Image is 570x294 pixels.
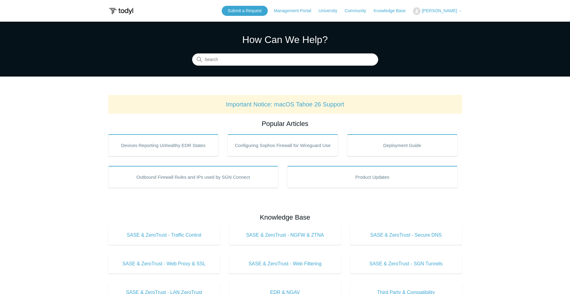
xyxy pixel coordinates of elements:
a: SASE & ZeroTrust - Web Proxy & SSL [108,254,220,274]
h1: How Can We Help? [192,32,378,47]
a: Management Portal [274,8,317,14]
a: Community [345,8,372,14]
span: SASE & ZeroTrust - Secure DNS [359,231,453,239]
a: Deployment Guide [347,134,457,156]
span: SASE & ZeroTrust - Traffic Control [117,231,211,239]
h2: Popular Articles [108,119,462,129]
span: [PERSON_NAME] [422,8,457,13]
a: SASE & ZeroTrust - Web Filtering [229,254,341,274]
img: Todyl Support Center Help Center home page [108,5,134,17]
a: Devices Reporting Unhealthy EDR States [108,134,219,156]
a: Important Notice: macOS Tahoe 26 Support [226,101,344,108]
input: Search [192,54,378,66]
span: SASE & ZeroTrust - Web Filtering [238,260,332,267]
span: SASE & ZeroTrust - Web Proxy & SSL [117,260,211,267]
a: Outbound Firewall Rules and IPs used by SGN Connect [108,166,278,188]
a: Configuring Sophos Firewall for Wireguard Use [228,134,338,156]
span: SASE & ZeroTrust - NGFW & ZTNA [238,231,332,239]
a: SASE & ZeroTrust - SGN Tunnels [350,254,462,274]
a: Product Updates [287,166,457,188]
a: Submit a Request [222,6,268,16]
a: University [318,8,343,14]
h2: Knowledge Base [108,212,462,222]
a: SASE & ZeroTrust - Secure DNS [350,225,462,245]
a: SASE & ZeroTrust - NGFW & ZTNA [229,225,341,245]
a: SASE & ZeroTrust - Traffic Control [108,225,220,245]
span: SASE & ZeroTrust - SGN Tunnels [359,260,453,267]
a: Knowledge Base [374,8,412,14]
button: [PERSON_NAME] [413,7,462,15]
